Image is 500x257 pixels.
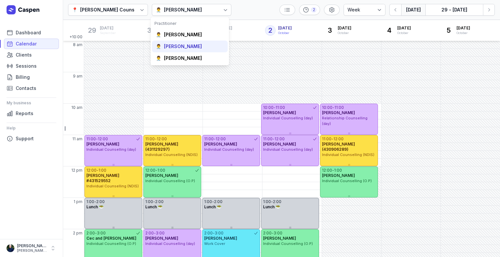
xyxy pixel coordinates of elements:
[145,136,155,142] div: 11:00
[384,25,395,36] div: 4
[214,136,216,142] div: -
[325,25,335,36] div: 3
[275,136,285,142] div: 12:00
[214,199,223,204] div: 2:00
[263,199,271,204] div: 1:00
[456,26,470,31] span: [DATE]
[16,84,36,92] span: Contacts
[86,231,95,236] div: 2:00
[145,236,178,241] span: [PERSON_NAME]
[17,248,47,253] div: [PERSON_NAME][EMAIL_ADDRESS][DOMAIN_NAME][PERSON_NAME]
[338,31,351,35] div: October
[204,236,237,241] span: [PERSON_NAME]
[263,105,274,110] div: 10:00
[164,55,202,61] div: [PERSON_NAME]
[263,236,296,241] span: [PERSON_NAME]
[216,136,226,142] div: 12:00
[145,173,178,178] span: [PERSON_NAME]
[322,142,355,152] span: [PERSON_NAME] (430906289)
[322,179,372,183] span: Individual Counselling (O.P)
[263,231,272,236] div: 2:00
[86,173,119,183] span: [PERSON_NAME] #431529552
[276,105,285,110] div: 11:00
[273,136,275,142] div: -
[204,204,222,209] span: Lunch 🥗
[204,241,225,246] span: Work Cover
[164,31,202,38] div: [PERSON_NAME]
[86,236,136,241] span: Cec and [PERSON_NAME]
[156,6,161,14] div: 👨‍⚕️
[215,231,223,236] div: 3:00
[86,168,97,173] div: 12:00
[156,43,161,50] div: 👨‍⚕️
[322,116,367,126] span: Relationship Counselling (day)
[100,26,116,31] span: [DATE]
[425,4,483,16] button: 29 - [DATE]
[263,136,273,142] div: 11:00
[155,136,157,142] div: -
[74,199,82,204] span: 1 pm
[98,136,108,142] div: 12:00
[145,241,195,246] span: Individual Counselling (day)
[72,136,82,142] span: 11 am
[17,243,47,248] div: [PERSON_NAME]
[333,136,344,142] div: 12:00
[213,231,215,236] div: -
[154,21,225,26] div: Practitioner
[96,136,98,142] div: -
[443,25,454,36] div: 5
[73,231,82,236] span: 2 pm
[156,55,161,61] div: 👨‍⚕️
[156,231,165,236] div: 3:00
[155,199,164,204] div: 2:00
[278,26,292,31] span: [DATE]
[145,204,163,209] span: Lunch 🥗
[204,142,237,146] span: [PERSON_NAME]
[278,31,292,35] div: October
[397,26,411,31] span: [DATE]
[204,136,214,142] div: 11:00
[212,199,214,204] div: -
[265,25,276,36] div: 2
[332,168,334,173] div: -
[100,31,116,35] div: September
[271,199,273,204] div: -
[155,168,157,173] div: -
[153,199,155,204] div: -
[401,4,425,16] button: [DATE]
[164,6,202,14] div: [PERSON_NAME]
[71,168,82,173] span: 12 pm
[274,231,282,236] div: 3:00
[204,199,212,204] div: 1:00
[263,142,296,146] span: [PERSON_NAME]
[164,43,202,50] div: [PERSON_NAME]
[73,74,82,79] span: 9 am
[332,105,334,110] div: -
[98,168,106,173] div: 1:00
[7,98,56,108] div: My business
[334,168,342,173] div: 1:00
[86,184,139,188] span: Individual Counselling (NDIS)
[204,147,254,152] span: Individual Counselling (day)
[16,40,37,48] span: Calendar
[322,105,332,110] div: 10:00
[145,231,154,236] div: 2:00
[97,168,98,173] div: -
[94,199,96,204] div: -
[86,241,136,246] span: Individual Counselling (O.P)
[154,231,156,236] div: -
[334,105,344,110] div: 11:00
[72,6,78,14] div: 📍
[331,136,333,142] div: -
[145,152,198,157] span: Individual Counselling (NDIS)
[263,204,280,209] span: Lunch 🥗
[16,135,34,143] span: Support
[16,62,37,70] span: Sessions
[16,73,30,81] span: Billing
[16,51,32,59] span: Clients
[338,26,351,31] span: [DATE]
[87,25,97,36] div: 29
[322,168,332,173] div: 12:00
[73,42,82,47] span: 8 am
[7,244,14,252] img: User profile image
